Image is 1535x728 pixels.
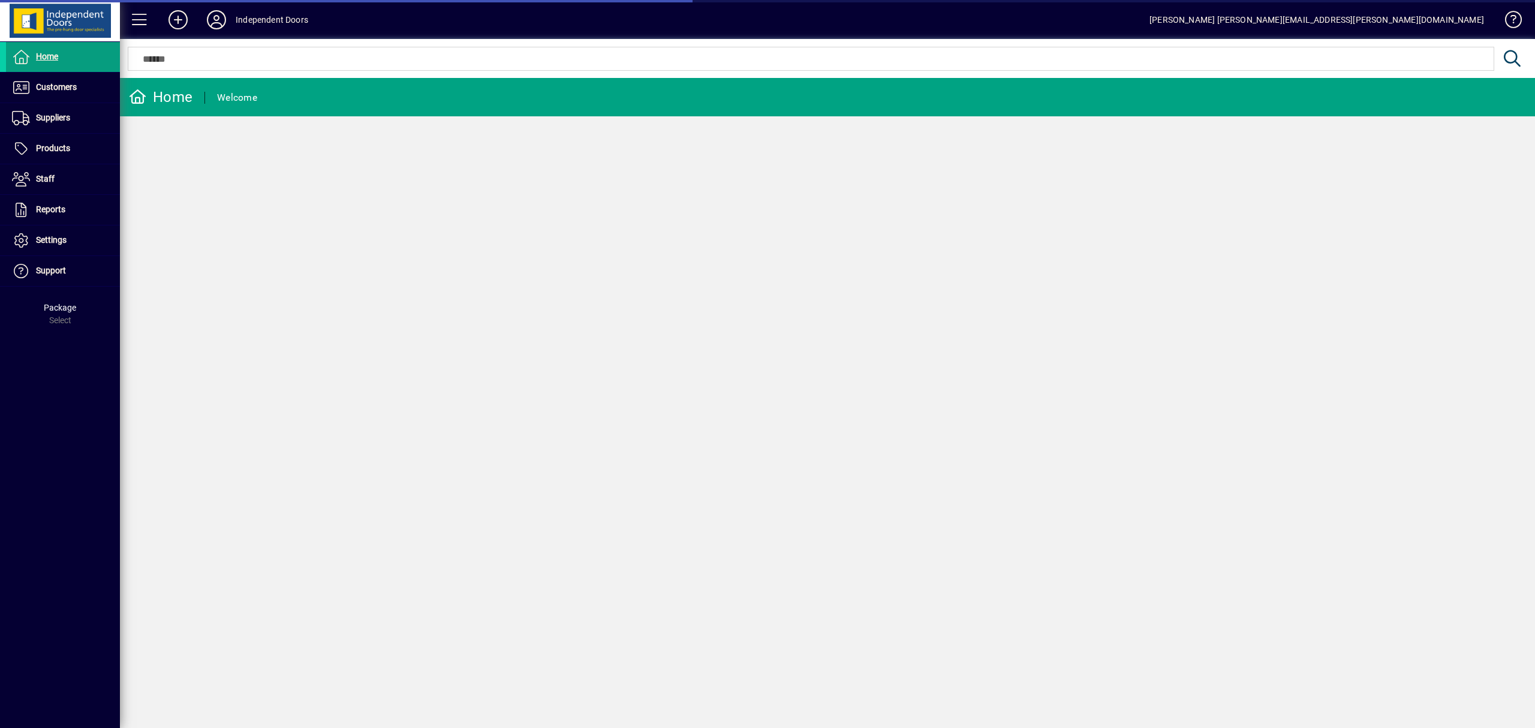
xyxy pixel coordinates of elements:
[36,113,70,122] span: Suppliers
[197,9,236,31] button: Profile
[36,174,55,183] span: Staff
[1149,10,1484,29] div: [PERSON_NAME] [PERSON_NAME][EMAIL_ADDRESS][PERSON_NAME][DOMAIN_NAME]
[6,256,120,286] a: Support
[6,73,120,103] a: Customers
[6,134,120,164] a: Products
[36,204,65,214] span: Reports
[36,266,66,275] span: Support
[129,88,192,107] div: Home
[36,235,67,245] span: Settings
[6,103,120,133] a: Suppliers
[217,88,257,107] div: Welcome
[36,52,58,61] span: Home
[36,143,70,153] span: Products
[44,303,76,312] span: Package
[6,195,120,225] a: Reports
[159,9,197,31] button: Add
[236,10,308,29] div: Independent Doors
[6,225,120,255] a: Settings
[36,82,77,92] span: Customers
[1496,2,1520,41] a: Knowledge Base
[6,164,120,194] a: Staff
